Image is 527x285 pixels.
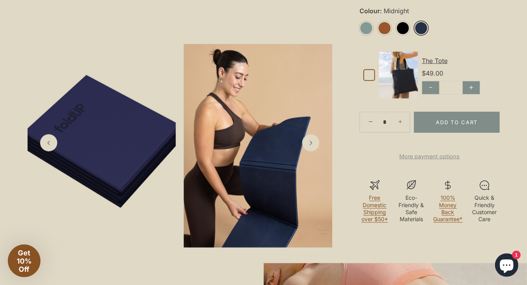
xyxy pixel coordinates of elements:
[302,134,319,151] a: Next slide
[382,7,409,15] span: Midnight
[40,134,57,151] a: Previous slide
[360,21,373,35] a: Sage
[414,112,500,133] button: Add to Cart
[396,194,427,223] p: Eco-Friendly & Safe Materials
[17,249,32,273] span: Get 10% Off
[434,194,463,223] a: 100% Money Back Guarantee*
[378,21,391,35] a: Rust
[414,21,428,35] a: Midnight
[361,194,388,223] a: Free Domestic Shipping over $50*
[422,69,443,77] span: $49.00
[360,7,500,15] label: Colour:
[184,44,333,248] img: midnight
[393,113,410,130] a: +
[422,56,496,65] div: The Tote
[360,152,500,161] a: More payment options
[379,52,418,99] img: Default Title
[8,245,41,277] div: Get 10% Off
[361,113,378,130] a: −
[379,111,391,133] input: Quantity
[396,21,410,35] a: Black
[493,253,521,279] inbox-online-store-chat: Shopify online store chat
[469,194,500,223] p: Quick & Friendly Customer Care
